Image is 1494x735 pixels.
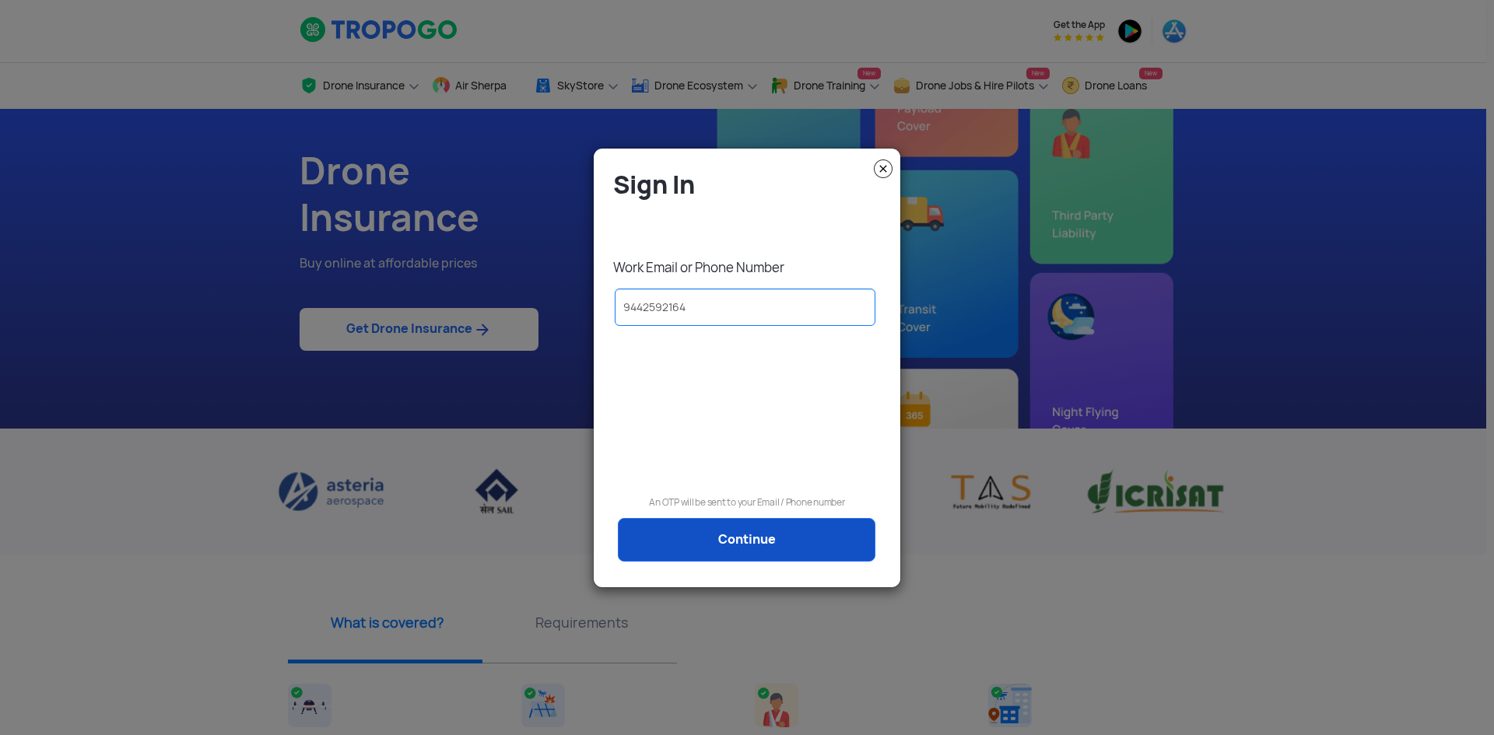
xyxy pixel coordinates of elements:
h4: Sign In [613,169,889,201]
img: close [874,159,893,178]
p: Work Email or Phone Number [613,259,889,276]
p: An OTP will be sent to your Email / Phone number [605,495,889,510]
a: Continue [618,518,875,562]
input: Your Email Id / Phone Number [615,289,875,326]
